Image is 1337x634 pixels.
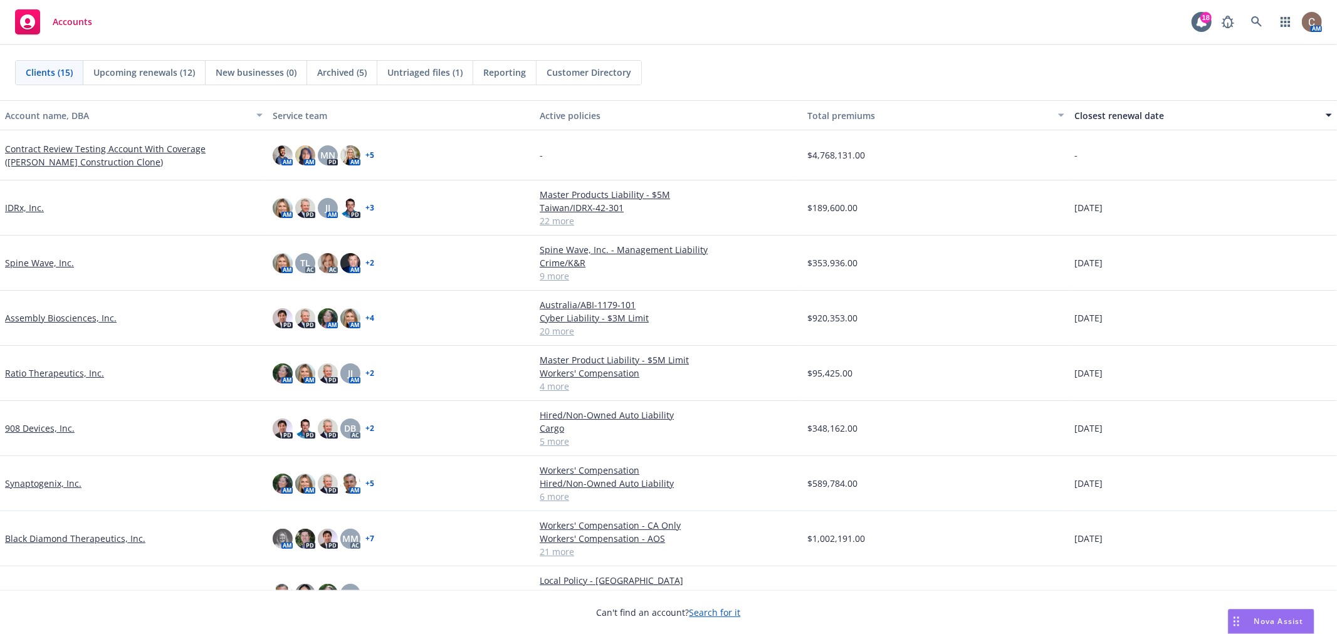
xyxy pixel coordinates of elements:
[1244,9,1269,34] a: Search
[365,314,374,322] a: + 4
[807,422,857,435] span: $348,162.00
[807,148,865,162] span: $4,768,131.00
[273,109,530,122] div: Service team
[295,363,315,383] img: photo
[5,422,75,435] a: 908 Devices, Inc.
[318,363,338,383] img: photo
[295,145,315,165] img: photo
[273,529,293,549] img: photo
[540,269,797,283] a: 9 more
[5,587,105,600] a: Lexaria Bioscience Corp
[1074,256,1103,269] span: [DATE]
[318,584,338,604] img: photo
[1074,532,1103,545] span: [DATE]
[320,148,335,162] span: MN
[273,198,293,218] img: photo
[1200,12,1212,23] div: 18
[540,380,797,393] a: 4 more
[540,587,797,600] a: Lexaria Bioscience Corp - Directors and Officers - Side A DIC
[1069,100,1337,130] button: Closest renewal date
[26,66,73,79] span: Clients (15)
[5,532,145,545] a: Black Diamond Therapeutics, Inc.
[10,4,97,39] a: Accounts
[1215,9,1240,34] a: Report a Bug
[216,66,296,79] span: New businesses (0)
[597,606,741,619] span: Can't find an account?
[1074,587,1103,600] span: [DATE]
[540,188,797,201] a: Master Products Liability - $5M
[1074,148,1077,162] span: -
[273,145,293,165] img: photo
[540,366,797,380] a: Workers' Compensation
[1074,311,1103,325] span: [DATE]
[802,100,1070,130] button: Total premiums
[300,256,310,269] span: TL
[340,474,360,494] img: photo
[540,243,797,256] a: Spine Wave, Inc. - Management Liability
[1074,109,1318,122] div: Closest renewal date
[807,201,857,214] span: $189,600.00
[483,66,526,79] span: Reporting
[53,17,92,27] span: Accounts
[547,66,631,79] span: Customer Directory
[340,145,360,165] img: photo
[540,477,797,490] a: Hired/Non-Owned Auto Liability
[365,425,374,432] a: + 2
[273,363,293,383] img: photo
[540,574,797,587] a: Local Policy - [GEOGRAPHIC_DATA]
[540,408,797,422] a: Hired/Non-Owned Auto Liability
[540,353,797,366] a: Master Product Liability - $5M Limit
[540,298,797,311] a: Australia/ABI-1179-101
[540,490,797,503] a: 6 more
[540,519,797,532] a: Workers' Compensation - CA Only
[295,584,315,604] img: photo
[807,587,857,600] span: $279,240.00
[340,198,360,218] img: photo
[295,198,315,218] img: photo
[325,201,330,214] span: JJ
[318,529,338,549] img: photo
[365,204,374,212] a: + 3
[807,366,852,380] span: $95,425.00
[540,109,797,122] div: Active policies
[540,256,797,269] a: Crime/K&R
[93,66,195,79] span: Upcoming renewals (12)
[5,201,44,214] a: IDRx, Inc.
[295,418,315,439] img: photo
[344,422,356,435] span: DB
[348,587,353,600] span: JJ
[807,256,857,269] span: $353,936.00
[340,308,360,328] img: photo
[295,529,315,549] img: photo
[273,584,293,604] img: photo
[1074,201,1103,214] span: [DATE]
[540,435,797,448] a: 5 more
[273,418,293,439] img: photo
[807,109,1051,122] div: Total premiums
[365,370,374,377] a: + 2
[540,201,797,214] a: Taiwan/IDRX-42-301
[5,109,249,122] div: Account name, DBA
[365,535,374,543] a: + 7
[540,532,797,545] a: Workers' Compensation - AOS
[1074,477,1103,490] span: [DATE]
[5,366,104,380] a: Ratio Therapeutics, Inc.
[5,256,74,269] a: Spine Wave, Inc.
[295,308,315,328] img: photo
[365,480,374,487] a: + 5
[273,253,293,273] img: photo
[1229,610,1244,633] div: Drag to move
[540,422,797,435] a: Cargo
[273,474,293,494] img: photo
[807,477,857,490] span: $589,784.00
[540,464,797,477] a: Workers' Compensation
[317,66,367,79] span: Archived (5)
[1302,12,1322,32] img: photo
[1074,366,1103,380] span: [DATE]
[318,253,338,273] img: photo
[540,325,797,338] a: 20 more
[318,418,338,439] img: photo
[365,152,374,159] a: + 5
